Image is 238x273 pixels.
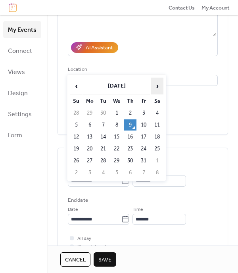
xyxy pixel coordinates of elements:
img: logo [9,3,17,12]
th: Th [124,96,136,107]
span: All day [77,235,91,243]
a: Connect [3,42,41,59]
th: Su [70,96,83,107]
span: Settings [8,108,32,121]
td: 30 [124,155,136,166]
span: Connect [8,45,32,57]
td: 25 [151,143,163,154]
td: 28 [97,155,109,166]
a: Contact Us [169,4,195,12]
th: Sa [151,96,163,107]
a: Design [3,84,41,101]
td: 15 [110,131,123,142]
a: My Events [3,21,41,38]
th: Tu [97,96,109,107]
a: Views [3,63,41,80]
div: AI Assistant [86,44,113,52]
div: End date [68,196,88,204]
td: 1 [151,155,163,166]
span: Design [8,87,28,99]
td: 9 [124,119,136,131]
td: 22 [110,143,123,154]
td: 1 [110,107,123,119]
span: Show date only [77,243,109,251]
span: › [151,78,163,94]
td: 12 [70,131,83,142]
td: 28 [70,107,83,119]
button: AI Assistant [71,42,118,53]
td: 10 [137,119,150,131]
span: Save [98,256,111,264]
span: Form [8,129,22,142]
th: Mo [83,96,96,107]
span: My Events [8,24,36,36]
td: 23 [124,143,136,154]
th: We [110,96,123,107]
td: 29 [83,107,96,119]
td: 31 [137,155,150,166]
a: Form [3,127,41,144]
td: 17 [137,131,150,142]
td: 7 [137,167,150,178]
th: Fr [137,96,150,107]
td: 8 [110,119,123,131]
td: 19 [70,143,83,154]
td: 8 [151,167,163,178]
td: 20 [83,143,96,154]
td: 11 [151,119,163,131]
td: 26 [70,155,83,166]
td: 6 [124,167,136,178]
td: 3 [137,107,150,119]
td: 3 [83,167,96,178]
button: Save [94,252,116,267]
span: Views [8,66,25,78]
span: Cancel [65,256,86,264]
td: 29 [110,155,123,166]
td: 13 [83,131,96,142]
button: Cancel [60,252,90,267]
span: Time [132,206,143,214]
span: Date [68,206,78,214]
td: 24 [137,143,150,154]
a: Settings [3,105,41,123]
a: My Account [202,4,229,12]
td: 7 [97,119,109,131]
td: 2 [124,107,136,119]
th: [DATE] [83,78,150,95]
span: ‹ [70,78,82,94]
td: 14 [97,131,109,142]
div: Location [68,66,216,74]
td: 27 [83,155,96,166]
td: 4 [151,107,163,119]
td: 5 [70,119,83,131]
td: 30 [97,107,109,119]
td: 16 [124,131,136,142]
td: 18 [151,131,163,142]
td: 2 [70,167,83,178]
td: 6 [83,119,96,131]
td: 21 [97,143,109,154]
td: 4 [97,167,109,178]
td: 5 [110,167,123,178]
